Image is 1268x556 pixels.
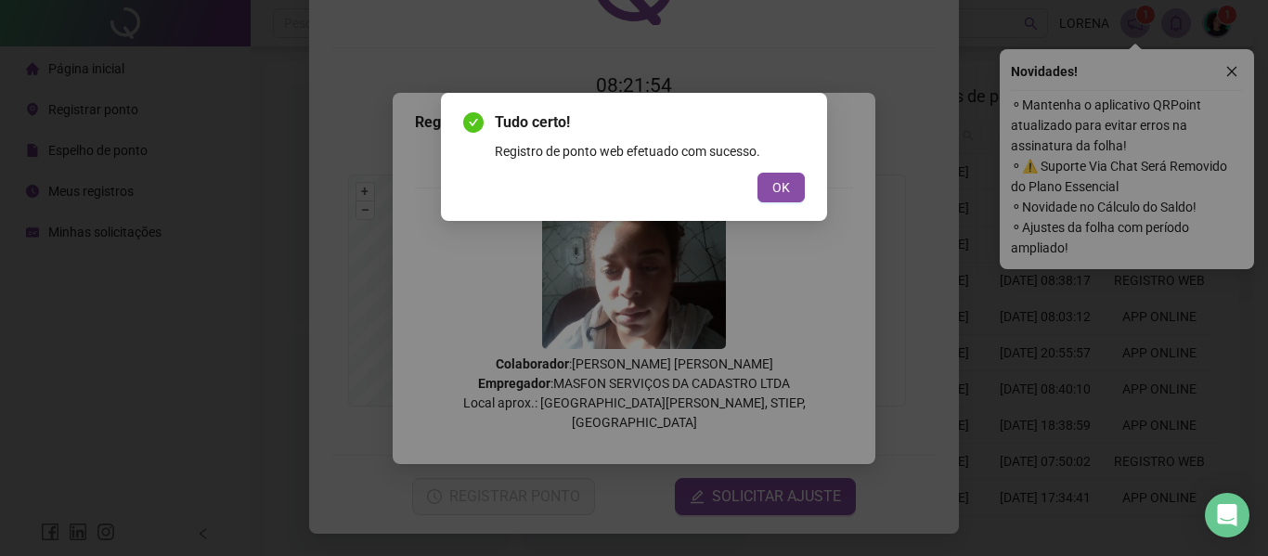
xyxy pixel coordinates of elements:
[463,112,484,133] span: check-circle
[757,173,805,202] button: OK
[495,111,805,134] span: Tudo certo!
[495,141,805,162] div: Registro de ponto web efetuado com sucesso.
[1205,493,1249,537] div: Open Intercom Messenger
[772,177,790,198] span: OK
